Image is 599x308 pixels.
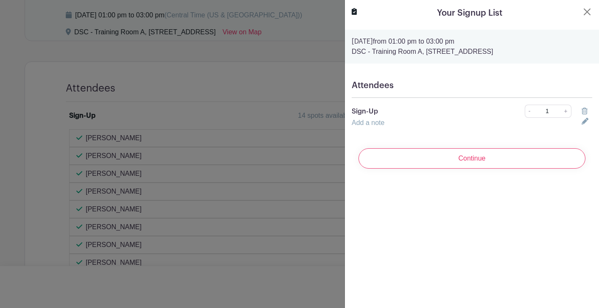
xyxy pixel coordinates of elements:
[352,38,373,45] strong: [DATE]
[561,105,571,118] a: +
[358,148,585,169] input: Continue
[582,7,592,17] button: Close
[352,80,592,91] h5: Attendees
[352,119,384,126] a: Add a note
[437,7,502,19] h5: Your Signup List
[352,106,488,117] p: Sign-Up
[525,105,534,118] a: -
[352,36,592,47] p: from 01:00 pm to 03:00 pm
[352,47,592,57] p: DSC - Training Room A, [STREET_ADDRESS]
